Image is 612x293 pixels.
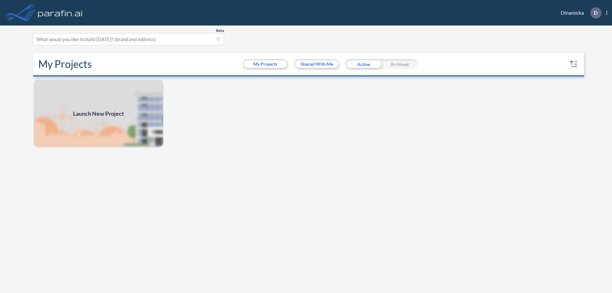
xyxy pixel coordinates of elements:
[216,28,224,33] span: Beta
[37,6,84,19] img: logo
[73,109,124,118] span: Launch New Project
[594,10,598,16] p: D
[244,60,287,68] button: My Projects
[382,59,418,69] div: Archived
[295,60,338,68] button: Shared With Me
[569,59,579,69] button: sort
[33,79,164,148] a: Launch New Project
[551,7,607,18] div: Dinamicka
[346,59,382,69] div: Active
[33,79,164,148] img: add
[38,58,92,70] h2: My Projects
